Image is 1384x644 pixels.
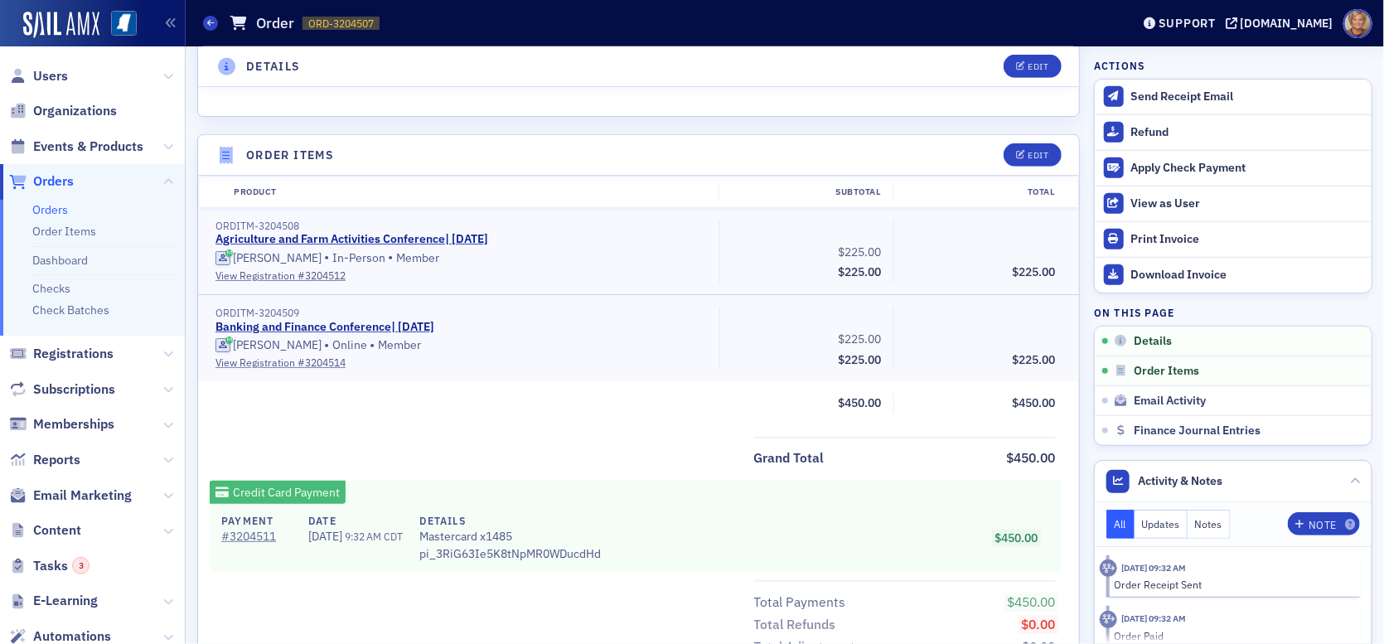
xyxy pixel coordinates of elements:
[215,355,708,370] a: View Registration #3204514
[33,380,115,399] span: Subscriptions
[246,58,301,75] h4: Details
[23,12,99,38] img: SailAMX
[1159,16,1216,31] div: Support
[893,186,1067,199] div: Total
[1095,221,1372,257] a: Print Invoice
[345,530,381,543] span: 9:32 AM
[215,338,322,353] a: [PERSON_NAME]
[99,11,137,39] a: View Homepage
[9,380,115,399] a: Subscriptions
[1095,114,1372,150] button: Refund
[33,487,132,505] span: Email Marketing
[1131,161,1363,176] div: Apply Check Payment
[33,521,81,540] span: Content
[1013,395,1056,410] span: $450.00
[1134,334,1172,349] span: Details
[1100,559,1117,577] div: Activity
[308,513,402,528] h4: Date
[210,481,346,504] div: Credit Card Payment
[1131,125,1363,140] div: Refund
[1013,352,1056,367] span: $225.00
[215,249,708,266] div: In-Person Member
[1288,512,1360,535] button: Note
[995,530,1038,545] span: $450.00
[839,352,882,367] span: $225.00
[9,592,98,610] a: E-Learning
[32,202,68,217] a: Orders
[308,17,374,31] span: ORD-3204507
[325,249,330,266] span: •
[233,338,322,353] div: [PERSON_NAME]
[1028,62,1048,71] div: Edit
[32,224,96,239] a: Order Items
[1100,611,1117,628] div: Activity
[1004,143,1061,167] button: Edit
[33,592,98,610] span: E-Learning
[1139,472,1223,490] span: Activity & Notes
[1135,510,1188,539] button: Updates
[9,67,68,85] a: Users
[1241,16,1333,31] div: [DOMAIN_NAME]
[754,615,836,635] div: Total Refunds
[1121,613,1186,624] time: 7/7/2025 09:32 AM
[839,264,882,279] span: $225.00
[215,307,708,319] div: ORDITM-3204509
[33,172,74,191] span: Orders
[33,138,143,156] span: Events & Products
[308,529,345,544] span: [DATE]
[9,487,132,505] a: Email Marketing
[1131,232,1363,247] div: Print Invoice
[1309,521,1337,530] div: Note
[9,102,117,120] a: Organizations
[111,11,137,36] img: SailAMX
[9,138,143,156] a: Events & Products
[1094,58,1145,73] h4: Actions
[1094,305,1372,320] h4: On this page
[1028,151,1048,160] div: Edit
[1115,577,1349,592] div: Order Receipt Sent
[9,172,74,191] a: Orders
[1134,394,1206,409] span: Email Activity
[754,448,825,468] div: Grand Total
[1131,90,1363,104] div: Send Receipt Email
[754,615,842,635] span: Total Refunds
[1134,364,1199,379] span: Order Items
[419,528,601,545] span: Mastercard x1485
[233,251,322,266] div: [PERSON_NAME]
[370,337,375,354] span: •
[754,593,846,613] div: Total Payments
[33,415,114,433] span: Memberships
[839,245,882,259] span: $225.00
[419,513,601,528] h4: Details
[32,281,70,296] a: Checks
[33,557,90,575] span: Tasks
[9,345,114,363] a: Registrations
[33,102,117,120] span: Organizations
[32,303,109,317] a: Check Batches
[754,448,830,468] span: Grand Total
[9,557,90,575] a: Tasks3
[33,67,68,85] span: Users
[419,513,601,563] div: pi_3RiG63Ie5K8tNpMR0WDucdHd
[1004,55,1061,78] button: Edit
[1131,196,1363,211] div: View as User
[246,147,334,164] h4: Order Items
[33,451,80,469] span: Reports
[215,337,708,354] div: Online Member
[389,249,394,266] span: •
[381,530,403,543] span: CDT
[1134,424,1261,438] span: Finance Journal Entries
[9,521,81,540] a: Content
[1121,562,1186,574] time: 7/7/2025 09:32 AM
[215,251,322,266] a: [PERSON_NAME]
[32,253,88,268] a: Dashboard
[33,345,114,363] span: Registrations
[1095,150,1372,186] button: Apply Check Payment
[221,528,291,545] a: #3204511
[1226,17,1339,29] button: [DOMAIN_NAME]
[1008,593,1056,610] span: $450.00
[256,13,294,33] h1: Order
[325,337,330,354] span: •
[1106,510,1135,539] button: All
